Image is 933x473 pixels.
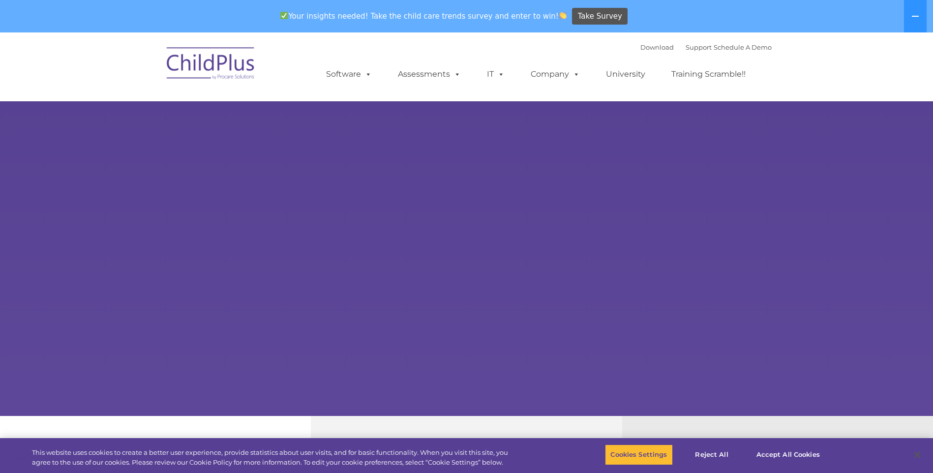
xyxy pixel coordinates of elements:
span: Take Survey [578,8,622,25]
button: Reject All [681,444,743,465]
img: ChildPlus by Procare Solutions [162,40,260,89]
font: | [640,43,772,51]
img: 👏 [559,12,567,19]
a: Software [316,64,382,84]
a: Assessments [388,64,471,84]
a: Schedule A Demo [714,43,772,51]
button: Cookies Settings [605,444,672,465]
a: Support [686,43,712,51]
button: Close [906,444,928,466]
div: This website uses cookies to create a better user experience, provide statistics about user visit... [32,448,513,467]
a: Company [521,64,590,84]
a: University [596,64,655,84]
span: Last name [137,65,167,72]
span: Your insights needed! Take the child care trends survey and enter to win! [276,6,571,26]
a: Take Survey [572,8,628,25]
a: IT [477,64,514,84]
span: Phone number [137,105,179,113]
button: Accept All Cookies [751,444,825,465]
img: ✅ [280,12,288,19]
a: Training Scramble!! [662,64,755,84]
a: Download [640,43,674,51]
